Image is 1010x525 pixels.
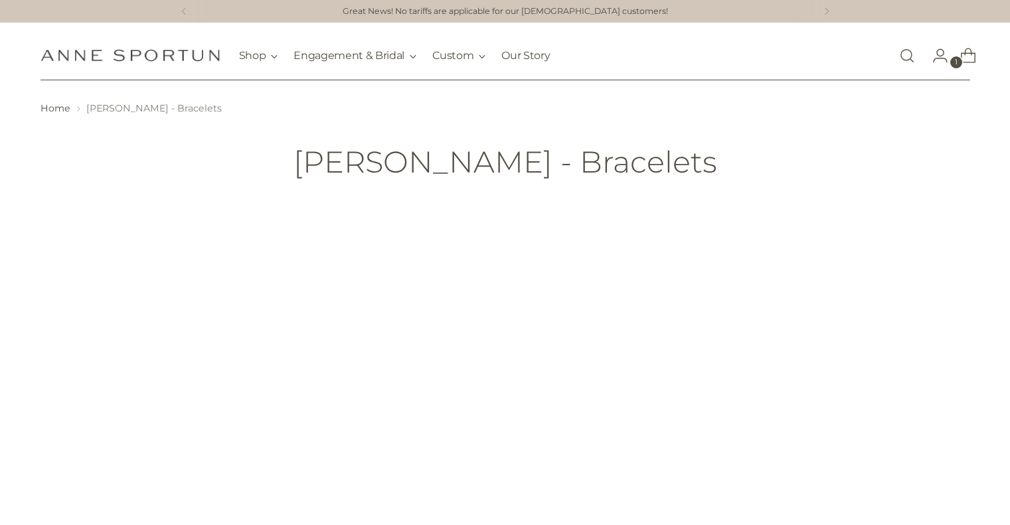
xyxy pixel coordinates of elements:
a: Open cart modal [950,42,976,69]
button: Shop [239,41,278,70]
nav: breadcrumbs [41,102,970,115]
a: Go to the account page [922,42,948,69]
h1: [PERSON_NAME] - Bracelets [294,145,717,179]
a: Open search modal [894,42,920,69]
span: 1 [950,56,962,68]
a: Home [41,102,70,114]
a: Our Story [501,41,550,70]
button: Custom [432,41,485,70]
span: [PERSON_NAME] - Bracelets [86,102,222,114]
a: Anne Sportun Fine Jewellery [41,49,220,62]
button: Engagement & Bridal [294,41,416,70]
a: Great News! No tariffs are applicable for our [DEMOGRAPHIC_DATA] customers! [343,5,668,18]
